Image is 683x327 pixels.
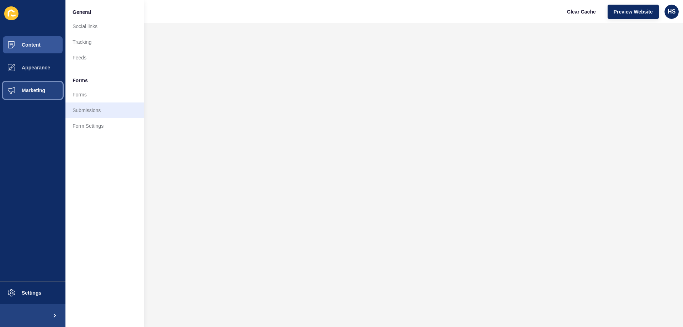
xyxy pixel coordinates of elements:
span: Forms [73,77,88,84]
span: Clear Cache [567,8,596,15]
a: Feeds [65,50,144,65]
span: General [73,9,91,16]
span: Preview Website [614,8,653,15]
span: HS [668,8,676,15]
a: Social links [65,19,144,34]
a: Submissions [65,102,144,118]
button: Clear Cache [561,5,602,19]
button: Preview Website [608,5,659,19]
a: Tracking [65,34,144,50]
a: Form Settings [65,118,144,134]
a: Forms [65,87,144,102]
